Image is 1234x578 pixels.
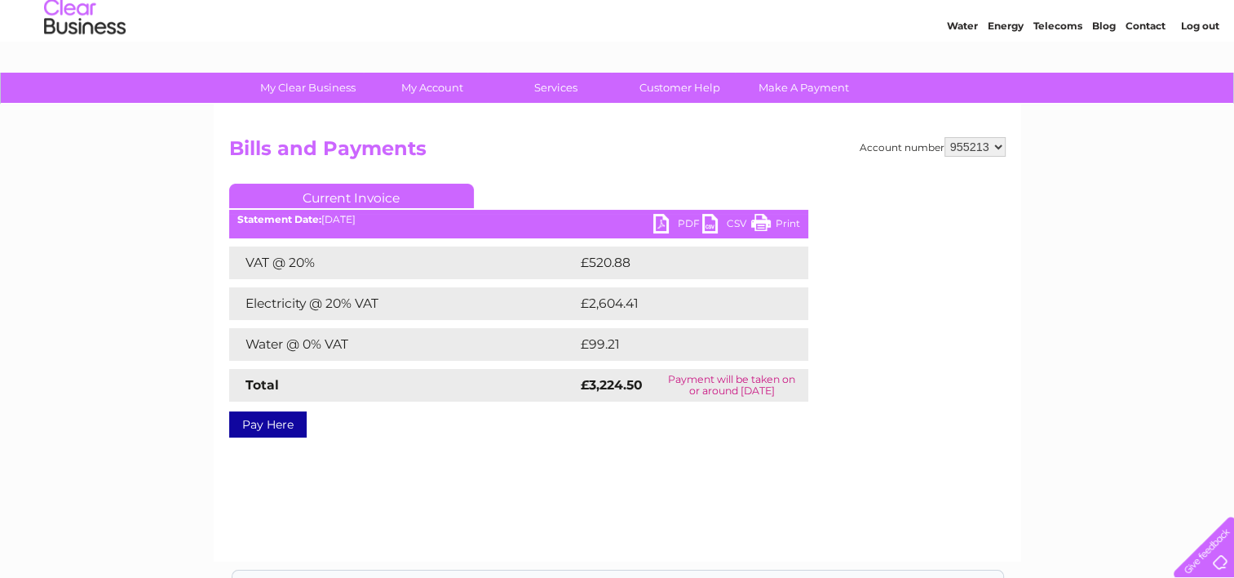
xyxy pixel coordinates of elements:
[229,184,474,208] a: Current Invoice
[702,214,751,238] a: CSV
[237,213,321,225] b: Statement Date:
[229,214,808,225] div: [DATE]
[577,287,783,320] td: £2,604.41
[1180,69,1219,82] a: Log out
[581,377,643,393] strong: £3,224.50
[229,411,307,438] a: Pay Here
[1126,69,1165,82] a: Contact
[947,69,978,82] a: Water
[229,287,577,320] td: Electricity @ 20% VAT
[241,73,375,103] a: My Clear Business
[1092,69,1116,82] a: Blog
[653,214,702,238] a: PDF
[613,73,747,103] a: Customer Help
[229,328,577,361] td: Water @ 0% VAT
[988,69,1024,82] a: Energy
[43,42,126,92] img: logo.png
[232,9,1003,79] div: Clear Business is a trading name of Verastar Limited (registered in [GEOGRAPHIC_DATA] No. 3667643...
[245,377,279,393] strong: Total
[751,214,800,238] a: Print
[927,8,1039,29] a: 0333 014 3131
[229,247,577,279] td: VAT @ 20%
[736,73,871,103] a: Make A Payment
[489,73,623,103] a: Services
[1033,69,1082,82] a: Telecoms
[365,73,499,103] a: My Account
[655,369,807,402] td: Payment will be taken on or around [DATE]
[860,137,1006,157] div: Account number
[577,247,780,279] td: £520.88
[577,328,774,361] td: £99.21
[229,137,1006,168] h2: Bills and Payments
